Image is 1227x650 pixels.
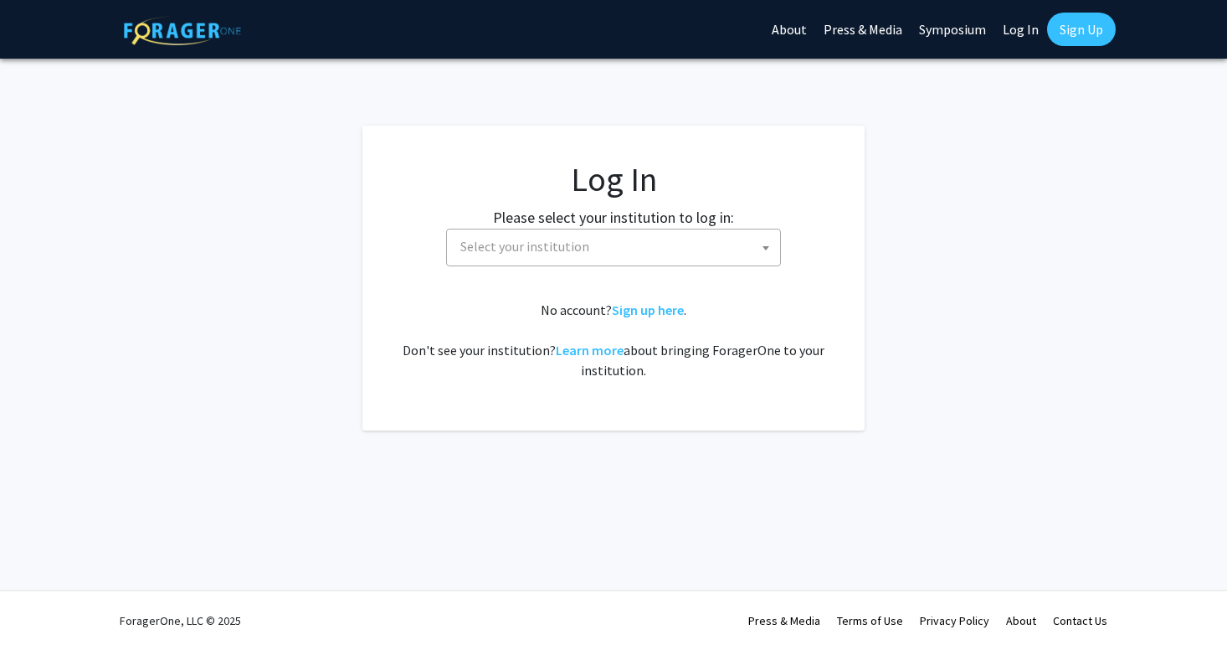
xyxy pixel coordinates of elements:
[920,613,989,628] a: Privacy Policy
[124,16,241,45] img: ForagerOne Logo
[612,302,684,318] a: Sign up here
[493,206,734,229] label: Please select your institution to log in:
[396,159,831,199] h1: Log In
[1053,613,1107,628] a: Contact Us
[556,342,624,359] a: Learn more about bringing ForagerOne to your institution
[837,613,903,628] a: Terms of Use
[120,591,241,650] div: ForagerOne, LLC © 2025
[454,230,780,264] span: Select your institution
[1047,13,1116,46] a: Sign Up
[748,613,820,628] a: Press & Media
[446,229,781,266] span: Select your institution
[1006,613,1036,628] a: About
[396,300,831,380] div: No account? . Don't see your institution? about bringing ForagerOne to your institution.
[460,238,589,255] span: Select your institution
